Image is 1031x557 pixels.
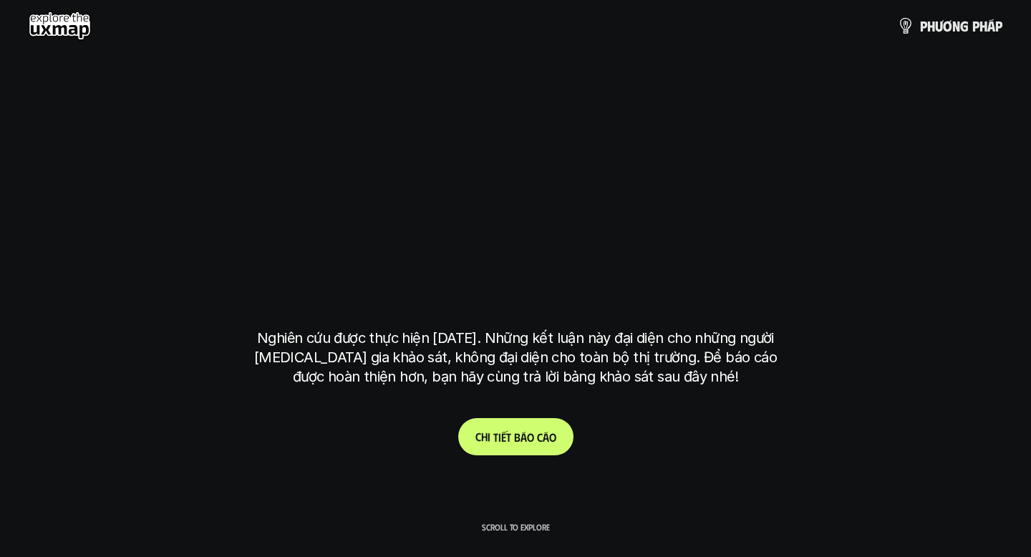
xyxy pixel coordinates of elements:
span: c [537,430,543,444]
span: C [475,430,481,443]
span: t [493,430,498,444]
a: phươngpháp [897,11,1002,40]
span: i [498,430,501,444]
h1: phạm vi công việc của [254,140,777,200]
span: g [960,18,969,34]
h6: Kết quả nghiên cứu [466,105,575,122]
span: á [543,430,549,444]
span: ư [935,18,943,34]
p: Scroll to explore [482,522,550,532]
span: i [488,430,490,443]
span: p [972,18,979,34]
span: h [979,18,987,34]
span: p [995,18,1002,34]
span: ơ [943,18,952,34]
span: o [527,430,534,444]
span: á [987,18,995,34]
span: h [481,430,488,443]
span: o [549,430,556,444]
a: Chitiếtbáocáo [458,418,573,455]
h1: tại [GEOGRAPHIC_DATA] [261,253,771,314]
span: h [927,18,935,34]
p: Nghiên cứu được thực hiện [DATE]. Những kết luận này đại diện cho những người [MEDICAL_DATA] gia ... [247,329,784,387]
span: t [506,430,511,444]
span: p [920,18,927,34]
span: n [952,18,960,34]
span: b [514,430,521,444]
span: á [521,430,527,444]
span: ế [501,430,506,444]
